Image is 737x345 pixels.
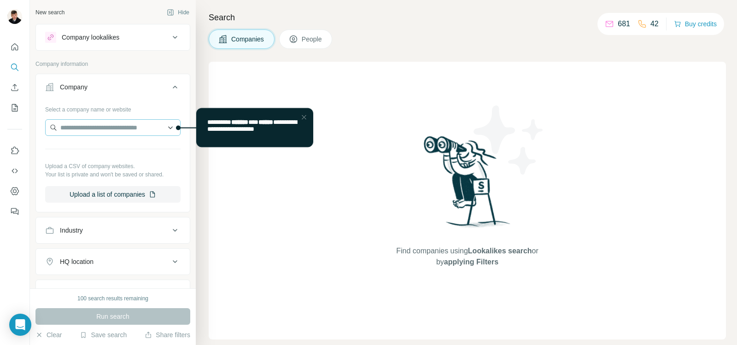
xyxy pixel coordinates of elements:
button: Dashboard [7,183,22,199]
p: Company information [35,60,190,68]
button: Save search [80,330,127,339]
button: Use Surfe API [7,163,22,179]
button: Industry [36,219,190,241]
button: Buy credits [674,18,717,30]
div: New search [35,8,64,17]
span: Companies [231,35,265,44]
div: 100 search results remaining [77,294,148,303]
h4: Search [209,11,726,24]
p: Upload a CSV of company websites. [45,162,181,170]
button: Clear [35,330,62,339]
button: Annual revenue ($) [36,282,190,304]
iframe: Tooltip [174,106,315,149]
span: Find companies using or by [393,246,541,268]
p: Your list is private and won't be saved or shared. [45,170,181,179]
button: Feedback [7,203,22,220]
div: Company [60,82,88,92]
button: Enrich CSV [7,79,22,96]
button: Search [7,59,22,76]
span: Lookalikes search [468,247,532,255]
span: applying Filters [444,258,498,266]
div: Select a company name or website [45,102,181,114]
button: Use Surfe on LinkedIn [7,142,22,159]
img: Surfe Illustration - Stars [468,99,550,181]
button: Quick start [7,39,22,55]
p: 681 [618,18,630,29]
div: HQ location [60,257,94,266]
div: Company lookalikes [62,33,119,42]
button: Upload a list of companies [45,186,181,203]
span: People [302,35,323,44]
button: Hide [160,6,196,19]
div: Industry [60,226,83,235]
button: HQ location [36,251,190,273]
button: My lists [7,99,22,116]
p: 42 [650,18,659,29]
div: Open Intercom Messenger [9,314,31,336]
img: Avatar [7,9,22,24]
button: Company lookalikes [36,26,190,48]
img: Surfe Illustration - Woman searching with binoculars [420,134,515,236]
button: Share filters [145,330,190,339]
button: Company [36,76,190,102]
